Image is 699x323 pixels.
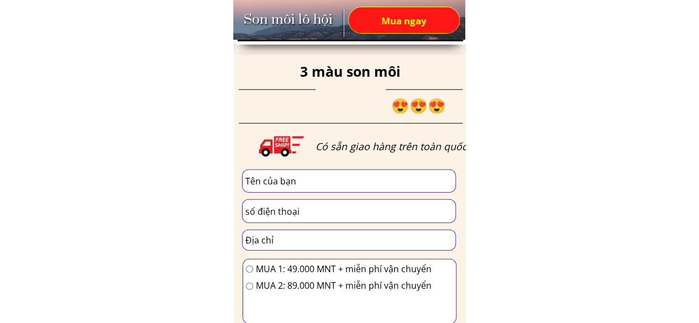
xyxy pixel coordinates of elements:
[300,62,401,81] font: 3 màu son môi
[256,279,432,292] font: MUA 2: 89.000 MNT + miễn phí vận chuyển
[243,200,455,223] input: số điện thoại
[381,15,427,28] font: Mua ngay
[340,9,356,37] font: _____
[243,170,455,193] input: Tên của bạn
[316,140,467,153] font: Có sẵn giao hàng trên toàn quốc
[391,96,446,115] font: 😍😍😍
[244,11,333,28] font: Son môi lô hội
[256,263,432,275] font: MUA 1: 49.000 MNT + miễn phí vận chuyển
[243,230,455,250] input: Địa chỉ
